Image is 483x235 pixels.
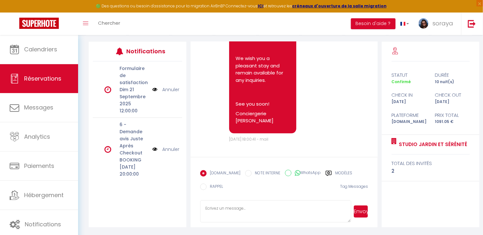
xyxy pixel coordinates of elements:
[335,170,352,178] label: Modèles
[431,111,474,119] div: Prix total
[98,20,120,26] span: Chercher
[207,170,240,177] label: [DOMAIN_NAME]
[152,86,157,93] img: NO IMAGE
[24,45,57,53] span: Calendriers
[207,184,223,191] label: RAPPEL
[252,170,280,177] label: NOTE INTERNE
[291,170,321,177] label: WhatsApp
[25,220,61,228] span: Notifications
[236,101,290,108] p: See you soon!
[431,119,474,125] div: 1091.05 €
[431,91,474,99] div: check out
[19,18,59,29] img: Super Booking
[24,162,54,170] span: Paiements
[392,79,411,84] span: Confirmé
[292,3,387,9] a: créneaux d'ouverture de la salle migration
[236,55,290,84] p: We wish you a pleasant stay and remain available for any inquiries.
[354,205,368,218] button: Envoyer
[468,20,476,28] img: logout
[258,3,264,9] a: ICI
[387,71,431,79] div: statut
[387,99,431,105] div: [DATE]
[162,146,179,153] a: Annuler
[120,86,148,114] p: Dim 21 Septembre 2025 12:00:00
[414,13,461,35] a: ... soraya
[162,86,179,93] a: Annuler
[419,18,428,29] img: ...
[351,18,396,29] button: Besoin d'aide ?
[152,146,157,153] img: NO IMAGE
[431,79,474,85] div: 10 nuit(s)
[392,160,470,167] div: total des invités
[431,71,474,79] div: durée
[229,137,268,142] span: [DATE] 18:00:41 - mail
[397,141,468,148] a: Studio Jardin et Sérénité
[236,110,290,125] p: Conciergerie [PERSON_NAME]
[340,184,368,189] span: Tag Messages
[433,19,453,27] span: soraya
[24,74,61,83] span: Réservations
[126,44,164,58] h3: Notifications
[387,119,431,125] div: [DOMAIN_NAME]
[5,3,24,22] button: Ouvrir le widget de chat LiveChat
[387,91,431,99] div: check in
[431,99,474,105] div: [DATE]
[120,163,148,178] p: [DATE] 20:00:00
[120,121,148,163] p: 6 - Demande avis Juste Après Checkout BOOKING
[392,167,470,175] div: 2
[387,111,431,119] div: Plateforme
[24,133,50,141] span: Analytics
[24,191,64,199] span: Hébergement
[120,65,148,86] p: Formulaire de satisfaction
[24,103,53,111] span: Messages
[93,13,125,35] a: Chercher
